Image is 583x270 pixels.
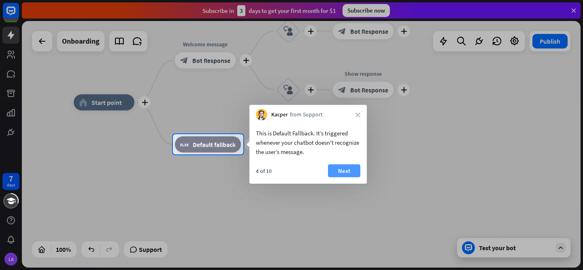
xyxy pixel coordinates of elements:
div: This is Default Fallback. It’s triggered whenever your chatbot doesn't recognize the user’s message. [256,129,360,156]
i: close [355,112,360,117]
span: from Support [290,111,323,119]
button: Next [328,165,360,177]
i: block_fallback [180,140,189,148]
div: 4 of 10 [256,167,272,175]
span: Kacper [271,111,288,119]
span: Default fallback [193,140,236,148]
button: Open LiveChat chat widget [6,3,31,27]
